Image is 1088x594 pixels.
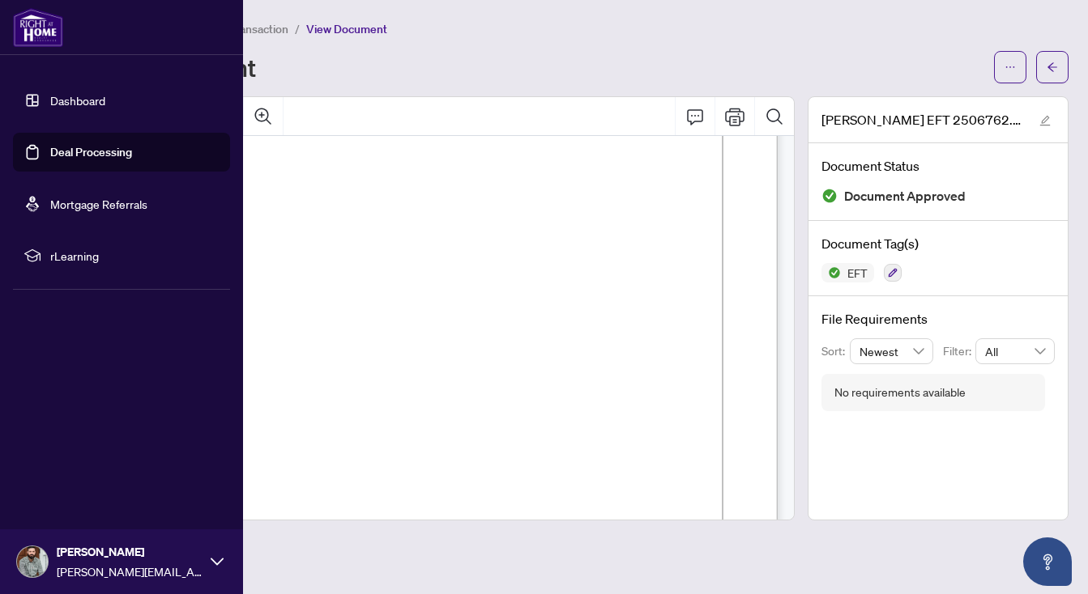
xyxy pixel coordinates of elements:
span: ellipsis [1005,62,1016,73]
span: edit [1039,115,1051,126]
span: [PERSON_NAME] EFT 2506762.pdf [821,110,1024,129]
span: View Transaction [202,22,288,36]
span: [PERSON_NAME] [57,543,203,561]
h4: File Requirements [821,309,1055,329]
h4: Document Status [821,156,1055,176]
img: Status Icon [821,263,841,282]
span: arrow-left [1047,62,1058,73]
a: Mortgage Referrals [50,197,147,211]
span: All [985,339,1045,363]
img: Document Status [821,188,838,204]
span: Document Approved [844,185,966,207]
span: EFT [841,267,874,278]
a: Deal Processing [50,145,132,159]
h4: Document Tag(s) [821,234,1055,253]
span: Newest [860,339,924,363]
p: Sort: [821,342,850,360]
img: logo [13,8,63,47]
div: No requirements available [834,384,966,401]
span: [PERSON_NAME][EMAIL_ADDRESS][DOMAIN_NAME] [57,562,203,580]
a: Dashboard [50,93,105,108]
span: View Document [306,22,387,36]
p: Filter: [943,342,975,360]
li: / [295,19,300,38]
img: Profile Icon [17,546,48,577]
button: Open asap [1023,537,1072,586]
span: rLearning [50,247,219,265]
